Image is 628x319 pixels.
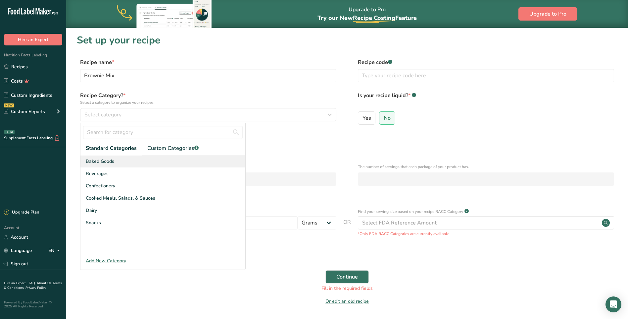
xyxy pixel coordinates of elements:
div: Upgrade to Pro [317,0,417,28]
div: Upgrade Plan [4,209,39,216]
div: NEW [4,103,14,107]
a: Privacy Policy [25,286,46,290]
span: Standard Categories [86,144,137,152]
a: FAQ . [29,281,37,286]
button: Select category [80,108,336,121]
button: Hire an Expert [4,34,62,45]
div: Add New Category [80,257,245,264]
a: About Us . [37,281,53,286]
div: EN [48,247,62,255]
span: Try our New Feature [317,14,417,22]
a: Or edit an old recipe [325,298,369,304]
span: Cooked Meals, Salads, & Sauces [86,195,155,202]
p: The number of servings that each package of your product has. [358,164,614,170]
button: Upgrade to Pro [518,7,577,21]
h1: Set up your recipe [77,33,617,48]
span: Beverages [86,170,109,177]
p: Find your serving size based on your recipe RACC Category [358,209,463,215]
span: OR [343,218,351,237]
p: *Only FDA RACC Categories are currently available [358,231,614,237]
div: Fill in the required fields [81,285,613,292]
a: Hire an Expert . [4,281,27,286]
label: Recipe name [80,58,336,66]
span: Snacks [86,219,101,226]
input: Type your recipe code here [358,69,614,82]
div: Open Intercom Messenger [605,296,621,312]
span: Upgrade to Pro [529,10,566,18]
span: Recipe Costing [353,14,395,22]
span: Continue [336,273,358,281]
a: Language [4,245,32,256]
a: Terms & Conditions . [4,281,62,290]
span: Custom Categories [147,144,199,152]
input: Type your recipe name here [80,69,336,82]
span: No [384,115,391,121]
span: Yes [362,115,371,121]
label: Recipe code [358,58,614,66]
div: Custom Reports [4,108,45,115]
div: Powered By FoodLabelMaker © 2025 All Rights Reserved [4,300,62,308]
button: Continue [325,270,369,284]
span: Confectionery [86,182,115,189]
span: Dairy [86,207,97,214]
span: Baked Goods [86,158,114,165]
div: BETA [4,130,15,134]
div: Select FDA Reference Amount [362,219,437,227]
label: Is your recipe liquid? [358,92,614,109]
label: Recipe Category? [80,92,336,105]
span: Select category [84,111,121,119]
p: Select a category to organize your recipes [80,99,336,105]
input: Search for category [83,126,243,139]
